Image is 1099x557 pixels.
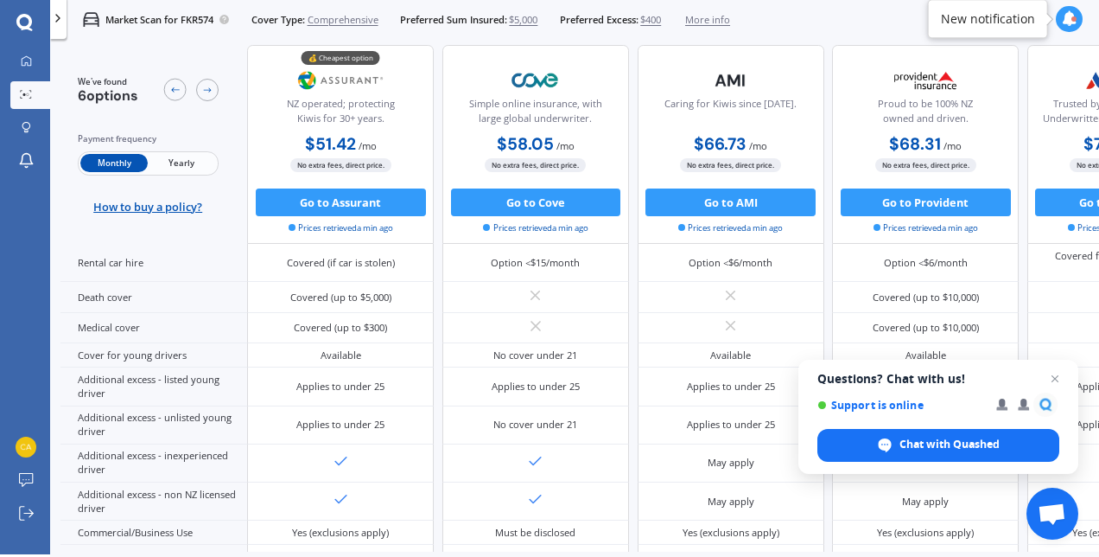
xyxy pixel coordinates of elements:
[509,13,537,27] span: $5,000
[321,349,361,362] div: Available
[305,133,356,155] b: $51.42
[148,155,215,173] span: Yearly
[16,437,36,458] img: c95ae70abd391f3a27ed09ca99ef28f8
[259,97,422,131] div: NZ operated; protecting Kiwis for 30+ years.
[680,159,781,172] span: No extra fees, direct price.
[60,343,247,368] div: Cover for young drivers
[873,222,978,234] span: Prices retrieved a min ago
[400,13,507,27] span: Preferred Sum Insured:
[941,10,1035,28] div: New notification
[1026,488,1078,540] div: Open chat
[60,313,247,343] div: Medical cover
[817,399,984,412] span: Support is online
[256,189,426,216] button: Go to Assurant
[685,13,730,27] span: More info
[880,63,971,98] img: Provident.png
[492,380,580,394] div: Applies to under 25
[905,349,946,362] div: Available
[308,13,378,27] span: Comprehensive
[60,407,247,445] div: Additional excess - unlisted young driver
[877,526,974,540] div: Yes (exclusions apply)
[60,368,247,406] div: Additional excess - listed young driver
[485,159,586,172] span: No extra fees, direct price.
[292,526,389,540] div: Yes (exclusions apply)
[708,495,754,509] div: May apply
[493,418,577,432] div: No cover under 21
[817,429,1059,462] div: Chat with Quashed
[495,526,575,540] div: Must be disclosed
[302,52,380,66] div: 💰 Cheapest option
[490,63,581,98] img: Cove.webp
[60,521,247,545] div: Commercial/Business Use
[451,189,621,216] button: Go to Cove
[1045,368,1065,389] span: Close chat
[294,321,387,335] div: Covered (up to $300)
[943,139,962,152] span: / mo
[491,256,580,270] div: Option <$15/month
[899,437,1000,452] span: Chat with Quashed
[664,97,797,131] div: Caring for Kiwis since [DATE].
[889,133,941,155] b: $68.31
[493,349,577,362] div: No cover under 21
[873,321,979,335] div: Covered (up to $10,000)
[60,483,247,521] div: Additional excess - non NZ licensed driver
[78,76,138,88] span: We've found
[60,244,247,282] div: Rental car hire
[710,349,751,362] div: Available
[290,291,391,304] div: Covered (up to $5,000)
[689,256,772,270] div: Option <$6/month
[884,256,968,270] div: Option <$6/month
[841,189,1011,216] button: Go to Provident
[817,372,1059,386] span: Questions? Chat with us!
[290,159,391,172] span: No extra fees, direct price.
[640,13,661,27] span: $400
[105,13,213,27] p: Market Scan for FKR574
[287,256,395,270] div: Covered (if car is stolen)
[454,97,617,131] div: Simple online insurance, with large global underwriter.
[687,380,775,394] div: Applies to under 25
[749,139,767,152] span: / mo
[78,86,138,105] span: 6 options
[694,133,746,155] b: $66.73
[93,200,202,214] span: How to buy a policy?
[295,63,387,98] img: Assurant.png
[359,139,377,152] span: / mo
[60,282,247,312] div: Death cover
[678,222,783,234] span: Prices retrieved a min ago
[296,418,384,432] div: Applies to under 25
[645,189,816,216] button: Go to AMI
[560,13,638,27] span: Preferred Excess:
[80,155,148,173] span: Monthly
[483,222,588,234] span: Prices retrieved a min ago
[844,97,1007,131] div: Proud to be 100% NZ owned and driven.
[687,418,775,432] div: Applies to under 25
[683,526,779,540] div: Yes (exclusions apply)
[78,132,219,146] div: Payment frequency
[902,495,949,509] div: May apply
[685,63,777,98] img: AMI-text-1.webp
[251,13,305,27] span: Cover Type:
[289,222,393,234] span: Prices retrieved a min ago
[60,445,247,483] div: Additional excess - inexperienced driver
[875,159,976,172] span: No extra fees, direct price.
[83,11,99,28] img: car.f15378c7a67c060ca3f3.svg
[497,133,554,155] b: $58.05
[296,380,384,394] div: Applies to under 25
[873,291,979,304] div: Covered (up to $10,000)
[556,139,575,152] span: / mo
[708,456,754,470] div: May apply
